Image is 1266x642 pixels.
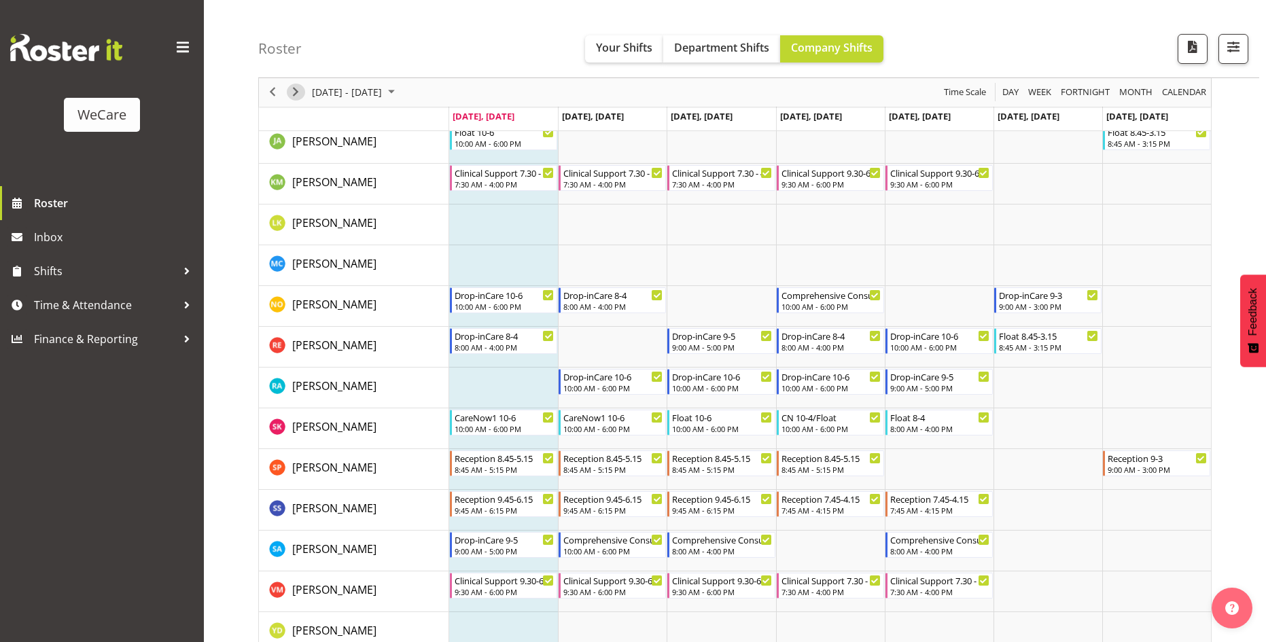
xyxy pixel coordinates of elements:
div: Clinical Support 7.30 - 4 [563,166,663,179]
div: Drop-inCare 9-5 [455,533,554,546]
div: Rachel Els"s event - Drop-inCare 8-4 Begin From Thursday, October 9, 2025 at 8:00:00 AM GMT+13:00... [777,328,884,354]
span: [PERSON_NAME] [292,215,376,230]
div: Drop-inCare 8-4 [455,329,554,342]
span: [DATE], [DATE] [998,110,1059,122]
div: Drop-inCare 10-6 [672,370,771,383]
a: [PERSON_NAME] [292,133,376,149]
div: 8:45 AM - 5:15 PM [781,464,881,475]
div: 7:45 AM - 4:15 PM [890,505,989,516]
div: 8:45 AM - 5:15 PM [563,464,663,475]
td: Mary Childs resource [259,245,449,286]
div: Clinical Support 9.30-6 [781,166,881,179]
div: October 06 - 12, 2025 [307,78,403,107]
span: [PERSON_NAME] [292,256,376,271]
div: 8:00 AM - 4:00 PM [890,423,989,434]
button: Fortnight [1059,84,1112,101]
td: Sarah Abbott resource [259,531,449,571]
div: Clinical Support 9.30-6 [672,573,771,587]
div: 10:00 AM - 6:00 PM [455,423,554,434]
a: [PERSON_NAME] [292,418,376,435]
div: Drop-inCare 10-6 [563,370,663,383]
span: [DATE], [DATE] [889,110,951,122]
div: 8:45 AM - 5:15 PM [672,464,771,475]
div: Natasha Ottley"s event - Drop-inCare 9-3 Begin From Saturday, October 11, 2025 at 9:00:00 AM GMT+... [994,287,1102,313]
span: [DATE], [DATE] [671,110,733,122]
a: [PERSON_NAME] [292,174,376,190]
div: Saahit Kour"s event - CareNow1 10-6 Begin From Monday, October 6, 2025 at 10:00:00 AM GMT+13:00 E... [450,410,557,435]
img: help-xxl-2.png [1225,601,1239,615]
button: Download a PDF of the roster according to the set date range. [1178,34,1208,64]
div: CN 10-4/Float [781,410,881,424]
button: Feedback - Show survey [1240,274,1266,367]
div: Saahit Kour"s event - CN 10-4/Float Begin From Thursday, October 9, 2025 at 10:00:00 AM GMT+13:00... [777,410,884,435]
div: Samantha Poultney"s event - Reception 8.45-5.15 Begin From Thursday, October 9, 2025 at 8:45:00 A... [777,450,884,476]
div: Saahit Kour"s event - CareNow1 10-6 Begin From Tuesday, October 7, 2025 at 10:00:00 AM GMT+13:00 ... [559,410,666,435]
div: 10:00 AM - 6:00 PM [455,301,554,312]
div: Clinical Support 7.30 - 4 [781,573,881,587]
div: Clinical Support 9.30-6 [563,573,663,587]
div: 8:00 AM - 4:00 PM [563,301,663,312]
td: Liandy Kritzinger resource [259,204,449,245]
div: 8:00 AM - 4:00 PM [455,342,554,353]
div: Sarah Abbott"s event - Comprehensive Consult 8-4 Begin From Wednesday, October 8, 2025 at 8:00:00... [667,532,775,558]
div: Rachna Anderson"s event - Drop-inCare 10-6 Begin From Wednesday, October 8, 2025 at 10:00:00 AM G... [667,369,775,395]
span: Finance & Reporting [34,329,177,349]
button: Department Shifts [663,35,780,63]
div: Reception 9.45-6.15 [672,492,771,505]
button: Previous [264,84,282,101]
div: 9:30 AM - 6:00 PM [455,586,554,597]
div: Reception 7.45-4.15 [890,492,989,505]
div: Drop-inCare 10-6 [890,329,989,342]
td: Sara Sherwin resource [259,490,449,531]
div: Clinical Support 7.30 - 4 [672,166,771,179]
a: [PERSON_NAME] [292,296,376,313]
div: Natasha Ottley"s event - Drop-inCare 10-6 Begin From Monday, October 6, 2025 at 10:00:00 AM GMT+1... [450,287,557,313]
td: Samantha Poultney resource [259,449,449,490]
div: Sara Sherwin"s event - Reception 7.45-4.15 Begin From Friday, October 10, 2025 at 7:45:00 AM GMT+... [885,491,993,517]
a: [PERSON_NAME] [292,337,376,353]
div: Viktoriia Molchanova"s event - Clinical Support 7.30 - 4 Begin From Thursday, October 9, 2025 at ... [777,573,884,599]
span: [DATE], [DATE] [562,110,624,122]
div: Drop-inCare 10-6 [455,288,554,302]
div: Jane Arps"s event - Float 8.45-3.15 Begin From Sunday, October 12, 2025 at 8:45:00 AM GMT+13:00 E... [1103,124,1210,150]
div: Saahit Kour"s event - Float 8-4 Begin From Friday, October 10, 2025 at 8:00:00 AM GMT+13:00 Ends ... [885,410,993,435]
span: [PERSON_NAME] [292,541,376,556]
div: Comprehensive Consult 10-6 [781,288,881,302]
div: 9:30 AM - 6:00 PM [672,586,771,597]
div: 9:00 AM - 5:00 PM [455,546,554,556]
span: [PERSON_NAME] [292,175,376,190]
span: calendar [1161,84,1208,101]
div: Sarah Abbott"s event - Comprehensive Consult 8-4 Begin From Friday, October 10, 2025 at 8:00:00 A... [885,532,993,558]
div: Kishendri Moodley"s event - Clinical Support 9.30-6 Begin From Thursday, October 9, 2025 at 9:30:... [777,165,884,191]
span: Day [1001,84,1020,101]
td: Rachel Els resource [259,327,449,368]
span: [DATE], [DATE] [780,110,842,122]
div: Viktoriia Molchanova"s event - Clinical Support 9.30-6 Begin From Wednesday, October 8, 2025 at 9... [667,573,775,599]
div: Samantha Poultney"s event - Reception 8.45-5.15 Begin From Wednesday, October 8, 2025 at 8:45:00 ... [667,450,775,476]
div: Drop-inCare 9-5 [890,370,989,383]
div: Clinical Support 7.30 - 4 [455,166,554,179]
div: Reception 8.45-5.15 [455,451,554,465]
a: [PERSON_NAME] [292,255,376,272]
div: Reception 9-3 [1108,451,1207,465]
div: Sara Sherwin"s event - Reception 9.45-6.15 Begin From Wednesday, October 8, 2025 at 9:45:00 AM GM... [667,491,775,517]
div: 10:00 AM - 6:00 PM [890,342,989,353]
div: Reception 9.45-6.15 [455,492,554,505]
div: Reception 7.45-4.15 [781,492,881,505]
div: Rachna Anderson"s event - Drop-inCare 10-6 Begin From Tuesday, October 7, 2025 at 10:00:00 AM GMT... [559,369,666,395]
div: Drop-inCare 8-4 [563,288,663,302]
button: Timeline Week [1026,84,1054,101]
button: Next [287,84,305,101]
a: [PERSON_NAME] [292,500,376,516]
div: 10:00 AM - 6:00 PM [563,382,663,393]
button: Timeline Month [1117,84,1155,101]
div: Rachel Els"s event - Drop-inCare 9-5 Begin From Wednesday, October 8, 2025 at 9:00:00 AM GMT+13:0... [667,328,775,354]
span: Fortnight [1059,84,1111,101]
span: [PERSON_NAME] [292,378,376,393]
div: Drop-inCare 9-3 [999,288,1098,302]
div: 8:00 AM - 4:00 PM [672,546,771,556]
div: Rachel Els"s event - Drop-inCare 10-6 Begin From Friday, October 10, 2025 at 10:00:00 AM GMT+13:0... [885,328,993,354]
button: Month [1160,84,1209,101]
div: 9:00 AM - 3:00 PM [999,301,1098,312]
button: Time Scale [942,84,989,101]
